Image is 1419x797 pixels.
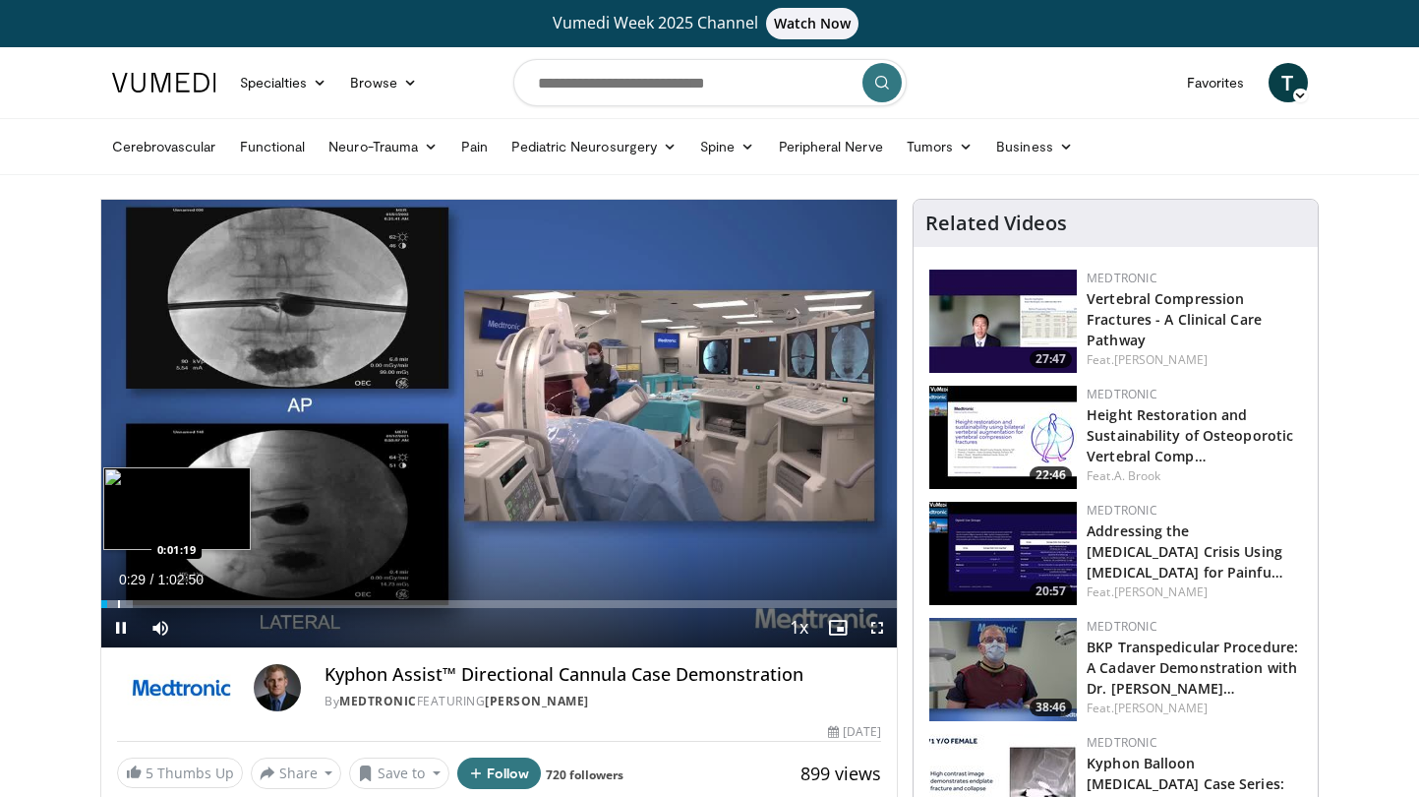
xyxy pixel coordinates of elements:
[1269,63,1308,102] a: T
[1087,386,1157,402] a: Medtronic
[1087,734,1157,751] a: Medtronic
[1087,467,1302,485] div: Feat.
[1087,700,1302,717] div: Feat.
[929,270,1077,373] img: 07f3d5e8-2184-4f98-b1ac-8a3f7f06b6b9.150x105_q85_crop-smart_upscale.jpg
[254,664,301,711] img: Avatar
[317,127,449,166] a: Neuro-Trauma
[349,758,449,789] button: Save to
[325,693,881,710] div: By FEATURING
[513,59,907,106] input: Search topics, interventions
[1030,350,1072,368] span: 27:47
[117,758,243,788] a: 5 Thumbs Up
[766,8,859,39] span: Watch Now
[1087,289,1262,349] a: Vertebral Compression Fractures - A Clinical Care Pathway
[984,127,1085,166] a: Business
[339,693,417,709] a: Medtronic
[929,502,1077,605] a: 20:57
[1114,351,1208,368] a: [PERSON_NAME]
[929,386,1077,489] img: 9fb6aae7-3f0f-427f-950b-cfacd14dddea.150x105_q85_crop-smart_upscale.jpg
[251,758,342,789] button: Share
[112,73,216,92] img: VuMedi Logo
[103,467,251,550] img: image.jpeg
[1114,583,1208,600] a: [PERSON_NAME]
[800,762,881,785] span: 899 views
[1030,466,1072,484] span: 22:46
[119,572,146,587] span: 0:29
[828,723,881,741] div: [DATE]
[895,127,985,166] a: Tumors
[338,63,429,102] a: Browse
[101,608,141,647] button: Pause
[101,200,898,648] video-js: Video Player
[688,127,766,166] a: Spine
[1175,63,1257,102] a: Favorites
[500,127,688,166] a: Pediatric Neurosurgery
[485,693,589,709] a: [PERSON_NAME]
[457,758,542,789] button: Follow
[228,63,339,102] a: Specialties
[925,212,1067,235] h4: Related Videos
[857,608,897,647] button: Fullscreen
[141,608,180,647] button: Mute
[449,127,500,166] a: Pain
[146,764,153,782] span: 5
[325,664,881,686] h4: Kyphon Assist™ Directional Cannula Case Demonstration
[228,127,318,166] a: Functional
[929,618,1077,721] img: 3d35e6fd-574b-4cbb-a117-4ba5ac4a33d8.150x105_q85_crop-smart_upscale.jpg
[1030,582,1072,600] span: 20:57
[929,618,1077,721] a: 38:46
[1087,502,1157,519] a: Medtronic
[1087,583,1302,601] div: Feat.
[117,664,247,711] img: Medtronic
[115,8,1305,39] a: Vumedi Week 2025 ChannelWatch Now
[546,766,623,783] a: 720 followers
[779,608,818,647] button: Playback Rate
[929,386,1077,489] a: 22:46
[100,127,228,166] a: Cerebrovascular
[150,572,154,587] span: /
[767,127,895,166] a: Peripheral Nerve
[1087,270,1157,286] a: Medtronic
[1030,699,1072,716] span: 38:46
[1087,405,1293,465] a: Height Restoration and Sustainability of Osteoporotic Vertebral Comp…
[1114,467,1161,484] a: A. Brook
[929,502,1077,605] img: 7e1a3147-2b54-478f-ad56-84616a56839d.150x105_q85_crop-smart_upscale.jpg
[1087,351,1302,369] div: Feat.
[101,600,898,608] div: Progress Bar
[1087,618,1157,635] a: Medtronic
[1087,521,1283,582] a: Addressing the [MEDICAL_DATA] Crisis Using [MEDICAL_DATA] for Painfu…
[818,608,857,647] button: Enable picture-in-picture mode
[1114,700,1208,716] a: [PERSON_NAME]
[929,270,1077,373] a: 27:47
[157,572,204,587] span: 1:02:50
[1087,638,1298,698] a: BKP Transpedicular Procedure: A Cadaver Demonstration with Dr. [PERSON_NAME]…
